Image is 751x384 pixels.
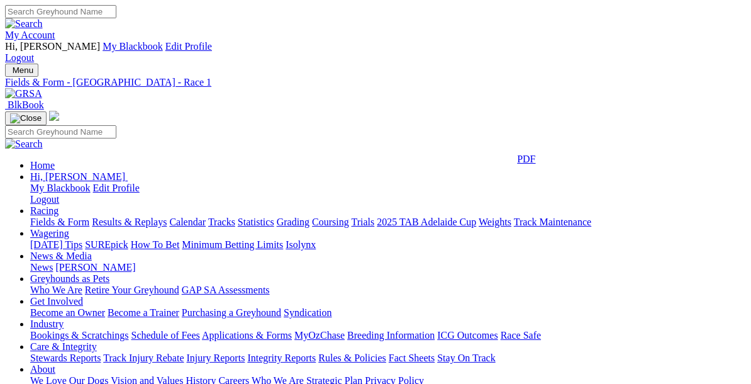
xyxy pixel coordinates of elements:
[30,262,746,273] div: News & Media
[93,183,140,193] a: Edit Profile
[30,285,746,296] div: Greyhounds as Pets
[389,353,435,363] a: Fact Sheets
[437,353,495,363] a: Stay On Track
[169,217,206,227] a: Calendar
[30,239,82,250] a: [DATE] Tips
[5,52,34,63] a: Logout
[85,239,128,250] a: SUREpick
[103,353,184,363] a: Track Injury Rebate
[286,239,316,250] a: Isolynx
[30,296,83,307] a: Get Involved
[500,330,540,341] a: Race Safe
[186,353,245,363] a: Injury Reports
[238,217,274,227] a: Statistics
[5,18,43,30] img: Search
[108,307,179,318] a: Become a Trainer
[30,171,128,182] a: Hi, [PERSON_NAME]
[5,30,55,40] a: My Account
[55,262,135,273] a: [PERSON_NAME]
[377,217,476,227] a: 2025 TAB Adelaide Cup
[30,273,109,284] a: Greyhounds as Pets
[30,353,746,364] div: Care & Integrity
[5,5,116,18] input: Search
[30,194,59,205] a: Logout
[351,217,374,227] a: Trials
[30,262,53,273] a: News
[30,307,746,319] div: Get Involved
[30,228,69,239] a: Wagering
[30,183,91,193] a: My Blackbook
[30,330,746,341] div: Industry
[182,285,270,295] a: GAP SA Assessments
[294,330,345,341] a: MyOzChase
[5,111,47,125] button: Toggle navigation
[30,364,55,375] a: About
[131,239,180,250] a: How To Bet
[30,217,89,227] a: Fields & Form
[5,41,746,64] div: My Account
[5,77,746,88] a: Fields & Form - [GEOGRAPHIC_DATA] - Race 1
[208,217,235,227] a: Tracks
[30,341,97,352] a: Care & Integrity
[5,88,42,99] img: GRSA
[318,353,386,363] a: Rules & Policies
[30,285,82,295] a: Who We Are
[247,353,316,363] a: Integrity Reports
[5,64,38,77] button: Toggle navigation
[479,217,511,227] a: Weights
[514,217,591,227] a: Track Maintenance
[30,307,105,318] a: Become an Owner
[131,330,199,341] a: Schedule of Fees
[277,217,309,227] a: Grading
[30,239,746,251] div: Wagering
[517,154,535,165] div: Download
[5,41,100,52] span: Hi, [PERSON_NAME]
[8,99,44,110] span: BlkBook
[284,307,331,318] a: Syndication
[347,330,435,341] a: Breeding Information
[5,138,43,150] img: Search
[30,353,101,363] a: Stewards Reports
[30,319,64,329] a: Industry
[517,154,535,164] a: PDF
[30,171,125,182] span: Hi, [PERSON_NAME]
[30,205,58,216] a: Racing
[30,330,128,341] a: Bookings & Scratchings
[10,113,42,123] img: Close
[30,217,746,228] div: Racing
[30,183,746,205] div: Hi, [PERSON_NAME]
[5,99,44,110] a: BlkBook
[165,41,212,52] a: Edit Profile
[312,217,349,227] a: Coursing
[13,65,33,75] span: Menu
[30,160,55,171] a: Home
[49,111,59,121] img: logo-grsa-white.png
[437,330,498,341] a: ICG Outcomes
[182,307,281,318] a: Purchasing a Greyhound
[182,239,283,250] a: Minimum Betting Limits
[92,217,167,227] a: Results & Replays
[202,330,292,341] a: Applications & Forms
[85,285,179,295] a: Retire Your Greyhound
[5,125,116,138] input: Search
[103,41,163,52] a: My Blackbook
[30,251,92,261] a: News & Media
